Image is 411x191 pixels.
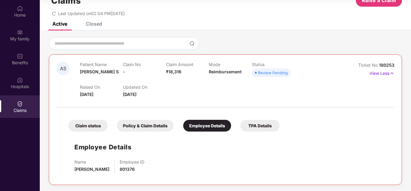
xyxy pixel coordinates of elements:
span: Last Updated on 02:04 PM[DATE] [58,11,125,16]
span: redo [52,11,56,16]
p: Claim No [123,62,166,67]
p: Updated On [123,84,166,90]
span: 180253 [379,62,394,68]
p: Raised On [80,84,123,90]
div: Active [52,21,67,27]
img: svg+xml;base64,PHN2ZyBpZD0iQmVuZWZpdHMiIHhtbG5zPSJodHRwOi8vd3d3LnczLm9yZy8yMDAwL3N2ZyIgd2lkdGg9Ij... [17,53,23,59]
div: Review Pending [258,70,288,76]
div: Employee Details [183,120,231,132]
span: [PERSON_NAME] [74,167,109,172]
div: TPA Details [240,120,280,132]
p: Patient Name [80,62,123,67]
span: 801376 [120,167,135,172]
img: svg+xml;base64,PHN2ZyBpZD0iQ2xhaW0iIHhtbG5zPSJodHRwOi8vd3d3LnczLm9yZy8yMDAwL3N2ZyIgd2lkdGg9IjIwIi... [17,101,23,107]
span: [DATE] [123,92,136,97]
span: [DATE] [80,92,93,97]
p: Name [74,159,109,164]
h1: Employee Details [74,142,131,152]
img: svg+xml;base64,PHN2ZyB4bWxucz0iaHR0cDovL3d3dy53My5vcmcvMjAwMC9zdmciIHdpZHRoPSIxNyIgaGVpZ2h0PSIxNy... [389,70,394,77]
span: Ticket No [358,62,379,68]
div: Closed [86,21,102,27]
p: View Less [369,68,394,77]
img: svg+xml;base64,PHN2ZyBpZD0iU2VhcmNoLTMyeDMyIiB4bWxucz0iaHR0cDovL3d3dy53My5vcmcvMjAwMC9zdmciIHdpZH... [190,41,194,46]
span: - [123,69,125,74]
img: svg+xml;base64,PHN2ZyB3aWR0aD0iMjAiIGhlaWdodD0iMjAiIHZpZXdCb3g9IjAgMCAyMCAyMCIgZmlsbD0ibm9uZSIgeG... [17,29,23,35]
span: Reimbursement [209,69,242,74]
p: Employee ID [120,159,144,164]
div: Claim status [68,120,108,132]
p: Claim Amount [166,62,209,67]
span: AS [60,66,66,71]
span: [PERSON_NAME] S [80,69,119,74]
div: Policy & Claim Details [117,120,174,132]
img: svg+xml;base64,PHN2ZyBpZD0iSG9tZSIgeG1sbnM9Imh0dHA6Ly93d3cudzMub3JnLzIwMDAvc3ZnIiB3aWR0aD0iMjAiIG... [17,5,23,11]
p: Mode [209,62,252,67]
p: Status [252,62,295,67]
img: svg+xml;base64,PHN2ZyBpZD0iSG9zcGl0YWxzIiB4bWxucz0iaHR0cDovL3d3dy53My5vcmcvMjAwMC9zdmciIHdpZHRoPS... [17,77,23,83]
span: ₹18,316 [166,69,181,74]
